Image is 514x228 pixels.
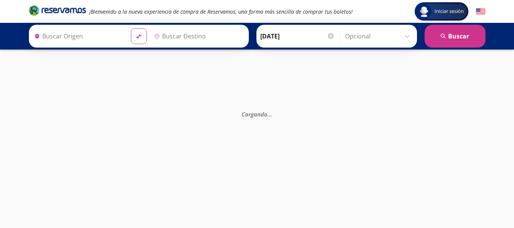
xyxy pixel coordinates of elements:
span: . [269,110,271,118]
input: Buscar Destino [151,27,245,46]
button: Buscar [425,25,485,48]
em: Cargando [242,110,272,118]
input: Elegir Fecha [260,27,335,46]
a: Brand Logo [29,5,86,18]
span: . [271,110,272,118]
span: Iniciar sesión [431,8,467,15]
button: English [476,7,485,16]
span: . [267,110,269,118]
i: Brand Logo [29,5,86,16]
em: ¡Bienvenido a la nueva experiencia de compra de Reservamos, una forma más sencilla de comprar tus... [89,8,353,15]
input: Opcional [345,27,413,46]
input: Buscar Origen [31,27,125,46]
